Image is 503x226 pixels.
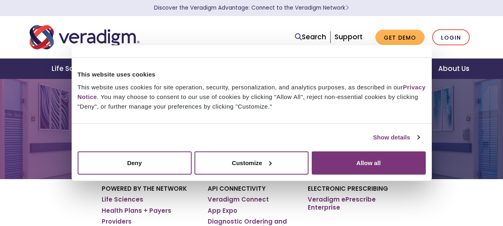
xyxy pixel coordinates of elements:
a: Support [335,32,363,42]
button: Deny [78,151,192,174]
a: Life Sciences [102,196,143,204]
a: Discover the Veradigm Advantage: Connect to the Veradigm NetworkLearn More [154,4,349,12]
div: This website uses cookies for site operation, security, personalization, and analytics purposes, ... [78,82,426,111]
a: Show details [373,133,419,142]
a: Veradigm ePrescribe Enterprise [308,196,402,211]
button: Allow all [312,151,426,174]
a: Privacy Notice [78,83,426,100]
a: Life Sciences [42,59,108,79]
a: App Expo [208,207,237,215]
a: About Us [429,59,479,79]
button: Customize [194,151,309,174]
a: Veradigm Connect [208,196,269,204]
span: Learn More [345,4,349,12]
img: Veradigm logo [30,24,140,50]
a: Health Plans + Payers [102,207,171,215]
a: Providers [102,218,132,226]
a: Get Demo [375,30,425,45]
a: Login [432,29,470,46]
div: This website uses cookies [78,70,426,79]
a: Search [295,32,326,42]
